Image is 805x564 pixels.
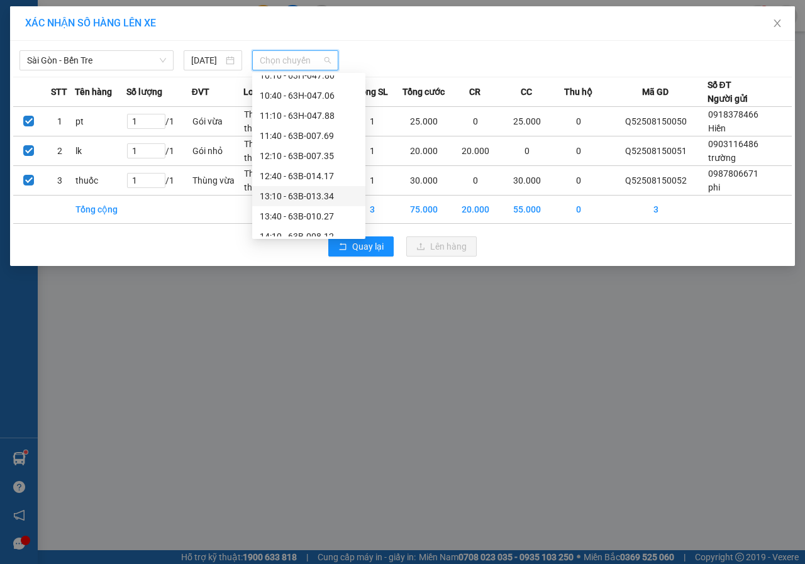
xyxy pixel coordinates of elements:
span: Quận 5 [35,14,68,26]
td: / 1 [126,166,191,196]
td: 0 [553,166,604,196]
td: 3 [44,166,75,196]
span: 0903116486 [708,139,758,149]
td: 1 [44,107,75,136]
td: Q52508150050 [604,107,708,136]
td: Gói nhỏ [192,136,243,166]
td: Thùng vừa [192,166,243,196]
span: XÁC NHẬN SỐ HÀNG LÊN XE [25,17,156,29]
td: Thông thường [243,107,295,136]
td: pt [75,107,126,136]
td: 25.000 [398,107,450,136]
p: Gửi từ: [5,14,96,26]
span: 20.000 [20,66,51,78]
td: 25.000 [501,107,553,136]
td: 20.000 [450,196,501,224]
span: ĐVT [192,85,209,99]
div: 12:40 - 63B-014.17 [260,169,358,183]
span: 0918378466 [708,109,758,119]
div: 10:40 - 63H-047.06 [260,89,358,102]
span: Tên hàng [75,85,112,99]
td: thuốc [75,166,126,196]
td: 0 [553,196,604,224]
span: 0903116486 [5,41,62,53]
button: uploadLên hàng [406,236,477,257]
span: Bến Tre [124,14,159,26]
td: 0 [553,107,604,136]
td: CR: [4,64,97,80]
td: 3 [604,196,708,224]
span: 0394484967 [97,41,154,53]
td: 3 [347,196,398,224]
span: trường [708,153,736,163]
span: Loại hàng [243,85,283,99]
td: 0 [553,136,604,166]
td: 0 [501,136,553,166]
div: 13:40 - 63B-010.27 [260,209,358,223]
span: Chọn chuyến [260,51,330,70]
span: phi [708,182,720,192]
button: rollbackQuay lại [328,236,394,257]
td: Thông thường [243,166,295,196]
span: Hiền [708,123,726,133]
span: Quay lại [352,240,384,253]
td: 1 [347,166,398,196]
td: 30.000 [501,166,553,196]
td: 1 [347,136,398,166]
span: SL: [165,87,180,99]
input: 15/08/2025 [191,53,223,67]
td: lk [75,136,126,166]
span: Sài Gòn - Bến Tre [27,51,166,70]
span: Tổng SL [356,85,388,99]
div: 12:10 - 63B-007.35 [260,149,358,163]
span: lãm [97,28,114,40]
td: 55.000 [501,196,553,224]
span: rollback [338,242,347,252]
td: 0 [450,107,501,136]
div: 10:10 - 63H-047.80 [260,69,358,82]
p: Nhận: [97,14,187,26]
td: 75.000 [398,196,450,224]
span: STT [51,85,67,99]
span: 0 [113,66,118,78]
span: 1 [180,86,187,100]
td: / 1 [126,136,191,166]
span: Thu hộ [564,85,592,99]
span: 1 - Gói nhỏ (lk) [5,87,70,99]
span: close [772,18,782,28]
td: Gói vừa [192,107,243,136]
div: Số ĐT Người gửi [708,78,748,106]
span: trường [5,28,36,40]
button: Close [760,6,795,41]
td: 30.000 [398,166,450,196]
span: CR [469,85,480,99]
td: Thông thường [243,136,295,166]
td: 2 [44,136,75,166]
td: Q52508150051 [604,136,708,166]
span: 0987806671 [708,169,758,179]
td: / 1 [126,107,191,136]
div: 13:10 - 63B-013.34 [260,189,358,203]
td: 20.000 [398,136,450,166]
div: 11:40 - 63B-007.69 [260,129,358,143]
div: 14:10 - 63B-008.12 [260,229,358,243]
span: CC [521,85,532,99]
span: Số lượng [126,85,162,99]
div: 11:10 - 63H-047.88 [260,109,358,123]
span: Mã GD [642,85,669,99]
td: Tổng cộng [75,196,126,224]
td: Q52508150052 [604,166,708,196]
td: 0 [450,166,501,196]
td: 1 [347,107,398,136]
td: CC: [96,64,187,80]
span: Tổng cước [402,85,445,99]
td: 20.000 [450,136,501,166]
